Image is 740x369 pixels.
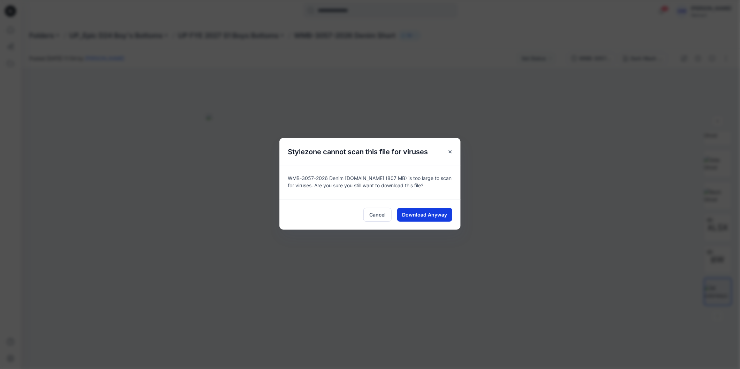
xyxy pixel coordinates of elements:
[444,146,456,158] button: Close
[279,138,436,166] h5: Stylezone cannot scan this file for viruses
[369,211,386,218] span: Cancel
[397,208,452,222] button: Download Anyway
[279,166,461,199] div: WMB-3057-2026 Denim [DOMAIN_NAME] (807 MB) is too large to scan for viruses. Are you sure you sti...
[402,211,447,218] span: Download Anyway
[363,208,392,222] button: Cancel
